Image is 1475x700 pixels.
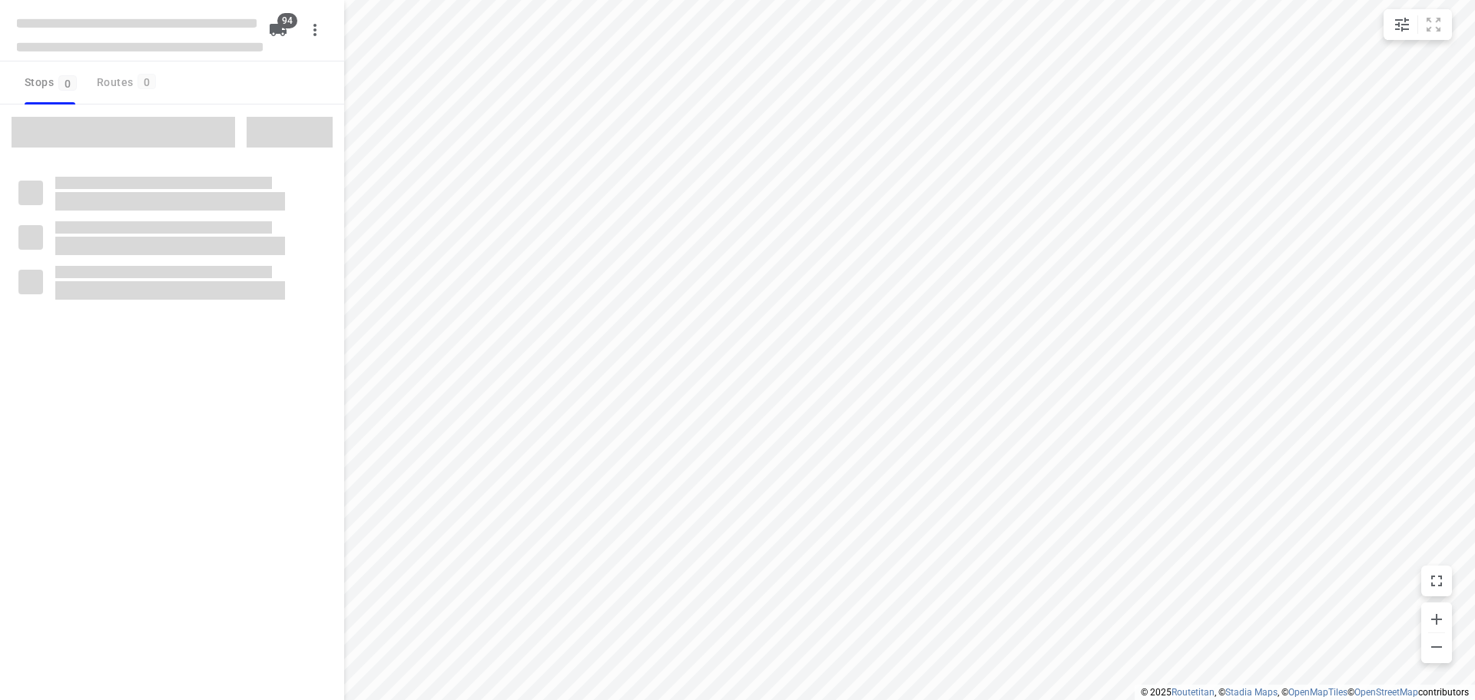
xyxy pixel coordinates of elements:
[1387,9,1417,40] button: Map settings
[1384,9,1452,40] div: small contained button group
[1141,687,1469,698] li: © 2025 , © , © © contributors
[1172,687,1215,698] a: Routetitan
[1288,687,1347,698] a: OpenMapTiles
[1225,687,1278,698] a: Stadia Maps
[1354,687,1418,698] a: OpenStreetMap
